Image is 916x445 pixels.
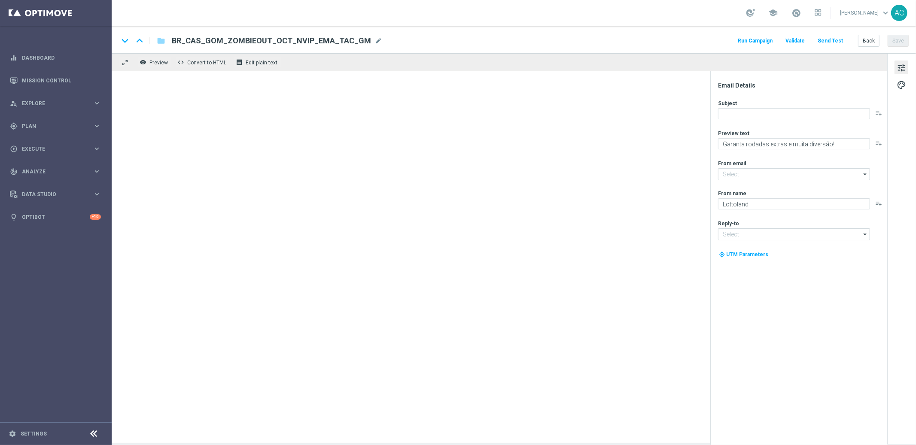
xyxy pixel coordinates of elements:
i: keyboard_arrow_right [93,99,101,107]
i: gps_fixed [10,122,18,130]
div: Explore [10,100,93,107]
div: AC [891,5,907,21]
div: Execute [10,145,93,153]
div: +10 [90,214,101,220]
button: Data Studio keyboard_arrow_right [9,191,101,198]
label: Subject [718,100,737,107]
i: keyboard_arrow_right [93,122,101,130]
button: folder [156,34,166,48]
span: mode_edit [374,37,382,45]
span: BR_CAS_GOM_ZOMBIEOUT_OCT_NVIP_EMA_TAC_GM [172,36,371,46]
span: Execute [22,146,93,151]
span: code [177,59,184,66]
div: Data Studio [10,191,93,198]
i: folder [157,36,165,46]
button: Send Test [816,35,844,47]
span: tune [897,62,906,73]
span: Edit plain text [246,60,277,66]
i: keyboard_arrow_up [133,34,146,47]
button: Back [858,35,879,47]
div: Mission Control [10,69,101,92]
button: lightbulb Optibot +10 [9,214,101,221]
span: Preview [149,60,168,66]
label: Reply-to [718,220,739,227]
label: From email [718,160,746,167]
input: Select [718,228,870,240]
span: Convert to HTML [187,60,226,66]
label: Preview text [718,130,749,137]
i: equalizer [10,54,18,62]
button: tune [895,61,908,74]
a: Mission Control [22,69,101,92]
span: school [768,8,778,18]
i: track_changes [10,168,18,176]
i: keyboard_arrow_right [93,190,101,198]
button: playlist_add [875,110,882,117]
i: play_circle_outline [10,145,18,153]
i: person_search [10,100,18,107]
button: playlist_add [875,200,882,207]
input: Select [718,168,870,180]
div: Plan [10,122,93,130]
button: Validate [784,35,806,47]
div: Dashboard [10,46,101,69]
a: Settings [21,431,47,436]
button: playlist_add [875,140,882,147]
button: code Convert to HTML [175,57,230,68]
label: From name [718,190,746,197]
i: keyboard_arrow_down [119,34,131,47]
span: Data Studio [22,192,93,197]
span: Analyze [22,169,93,174]
i: settings [9,430,16,438]
div: Optibot [10,206,101,228]
button: track_changes Analyze keyboard_arrow_right [9,168,101,175]
div: Email Details [718,82,886,89]
i: arrow_drop_down [861,229,870,240]
a: [PERSON_NAME]keyboard_arrow_down [839,6,891,19]
button: person_search Explore keyboard_arrow_right [9,100,101,107]
button: Mission Control [9,77,101,84]
span: UTM Parameters [726,251,768,257]
span: Explore [22,101,93,106]
a: Dashboard [22,46,101,69]
i: lightbulb [10,213,18,221]
span: keyboard_arrow_down [881,8,890,18]
button: equalizer Dashboard [9,54,101,61]
i: my_location [719,251,725,257]
span: palette [897,79,906,91]
i: keyboard_arrow_right [93,167,101,176]
button: gps_fixed Plan keyboard_arrow_right [9,123,101,130]
button: play_circle_outline Execute keyboard_arrow_right [9,145,101,152]
a: Optibot [22,206,90,228]
button: my_location UTM Parameters [718,250,769,259]
i: receipt [236,59,243,66]
span: Validate [785,38,805,44]
i: remove_red_eye [140,59,146,66]
button: receipt Edit plain text [234,57,281,68]
button: Save [888,35,909,47]
i: keyboard_arrow_right [93,145,101,153]
button: remove_red_eye Preview [137,57,172,68]
i: arrow_drop_down [861,169,870,180]
button: palette [895,78,908,91]
span: Plan [22,124,93,129]
div: Analyze [10,168,93,176]
button: Run Campaign [736,35,774,47]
